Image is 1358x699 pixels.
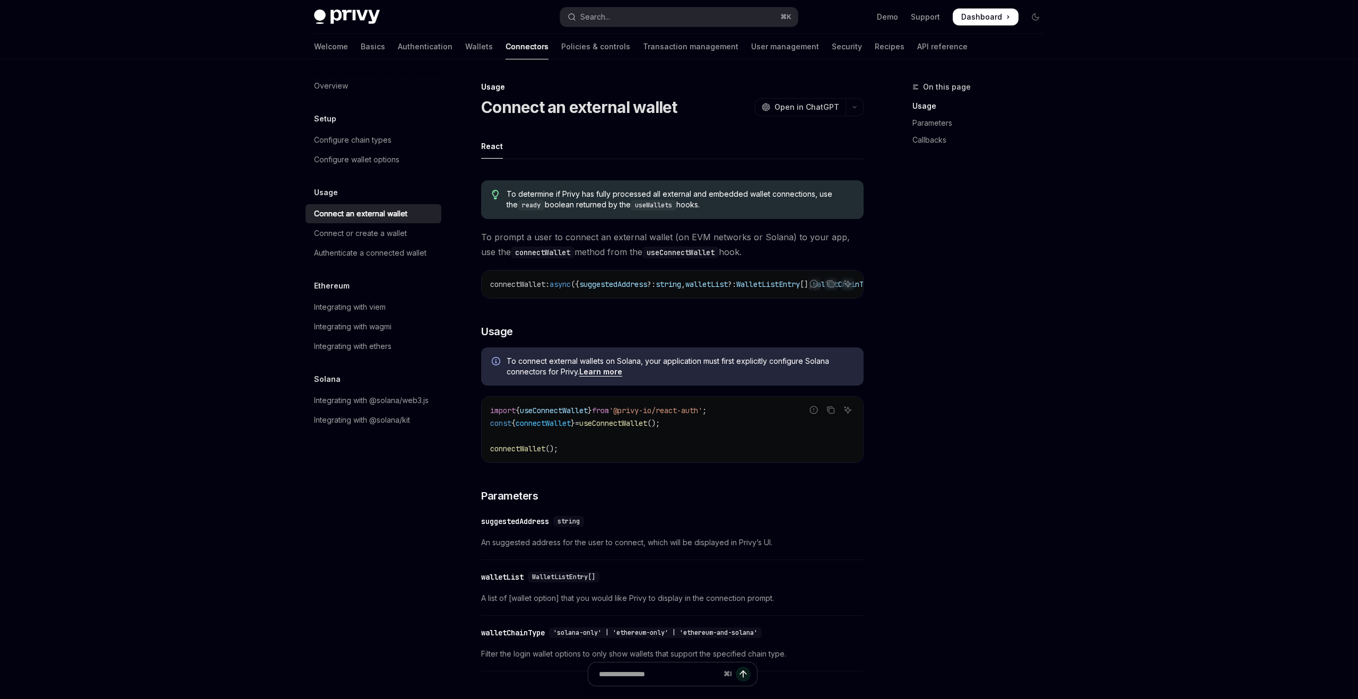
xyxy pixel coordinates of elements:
a: Dashboard [953,8,1019,25]
span: To prompt a user to connect an external wallet (on EVM networks or Solana) to your app, use the m... [481,230,864,259]
span: async [550,279,571,289]
a: Connect an external wallet [306,204,441,223]
a: Demo [877,12,898,22]
img: dark logo [314,10,380,24]
a: Transaction management [643,34,738,59]
span: connectWallet [490,279,545,289]
span: [], [800,279,813,289]
span: useConnectWallet [520,406,588,415]
button: Open in ChatGPT [755,98,846,116]
svg: Tip [492,190,499,199]
span: Filter the login wallet options to only show wallets that support the specified chain type. [481,648,864,660]
a: Integrating with wagmi [306,317,441,336]
code: useWallets [631,200,676,211]
code: ready [518,200,545,211]
button: Send message [736,667,751,681]
span: } [588,406,592,415]
span: const [490,418,511,428]
a: Usage [912,98,1052,115]
span: Parameters [481,488,538,503]
span: '@privy-io/react-auth' [609,406,702,415]
button: Open search [560,7,798,27]
input: Ask a question... [599,662,719,686]
span: Open in ChatGPT [774,102,839,112]
span: To connect external wallets on Solana, your application must first explicitly configure Solana co... [507,356,853,377]
a: Support [911,12,940,22]
span: suggestedAddress [579,279,647,289]
a: Callbacks [912,132,1052,148]
a: Welcome [314,34,348,59]
span: walletList [685,279,728,289]
h5: Ethereum [314,279,350,292]
div: Integrating with @solana/web3.js [314,394,429,407]
span: (); [545,444,558,453]
a: Connectors [506,34,549,59]
span: To determine if Privy has fully processed all external and embedded wallet connections, use the b... [507,189,853,211]
button: Toggle dark mode [1027,8,1044,25]
a: Configure wallet options [306,150,441,169]
span: ?: [728,279,736,289]
h5: Usage [314,186,338,199]
button: Report incorrect code [807,277,821,291]
a: Integrating with @solana/web3.js [306,391,441,410]
span: ⌘ K [780,13,791,21]
a: Basics [361,34,385,59]
h5: Solana [314,373,341,386]
div: Integrating with wagmi [314,320,391,333]
a: Integrating with @solana/kit [306,410,441,430]
span: On this page [923,81,971,93]
span: string [656,279,681,289]
button: Ask AI [841,277,855,291]
a: Connect or create a wallet [306,224,441,243]
div: Usage [481,82,864,92]
h1: Connect an external wallet [481,98,677,117]
h5: Setup [314,112,336,125]
div: Integrating with @solana/kit [314,414,410,426]
a: Policies & controls [561,34,630,59]
a: Learn more [579,367,622,377]
span: connectWallet [490,444,545,453]
a: Integrating with viem [306,298,441,317]
a: Overview [306,76,441,95]
button: Copy the contents from the code block [824,403,838,417]
div: Configure wallet options [314,153,399,166]
button: Copy the contents from the code block [824,277,838,291]
span: Dashboard [961,12,1002,22]
span: WalletListEntry [736,279,800,289]
code: useConnectWallet [642,247,719,258]
span: A list of [wallet option] that you would like Privy to display in the connection prompt. [481,592,864,605]
a: Configure chain types [306,130,441,150]
code: connectWallet [511,247,574,258]
span: import [490,406,516,415]
div: Search... [580,11,610,23]
div: Connect an external wallet [314,207,407,220]
div: walletList [481,572,524,582]
span: An suggested address for the user to connect, which will be displayed in Privy’s UI. [481,536,864,549]
span: from [592,406,609,415]
a: Recipes [875,34,904,59]
span: 'solana-only' | 'ethereum-only' | 'ethereum-and-solana' [553,628,758,637]
div: walletChainType [481,627,545,638]
a: Integrating with ethers [306,337,441,356]
button: Report incorrect code [807,403,821,417]
span: { [516,406,520,415]
span: WalletListEntry[] [532,573,595,581]
span: string [558,517,580,526]
span: Usage [481,324,513,339]
span: , [681,279,685,289]
a: User management [751,34,819,59]
a: Authenticate a connected wallet [306,243,441,263]
a: API reference [917,34,968,59]
div: Configure chain types [314,134,391,146]
button: Ask AI [841,403,855,417]
svg: Info [492,357,502,368]
div: Overview [314,80,348,92]
a: Authentication [398,34,452,59]
span: ({ [571,279,579,289]
a: Parameters [912,115,1052,132]
a: Wallets [465,34,493,59]
span: : [545,279,550,289]
span: ?: [647,279,656,289]
div: Integrating with viem [314,301,386,313]
div: Authenticate a connected wallet [314,247,426,259]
